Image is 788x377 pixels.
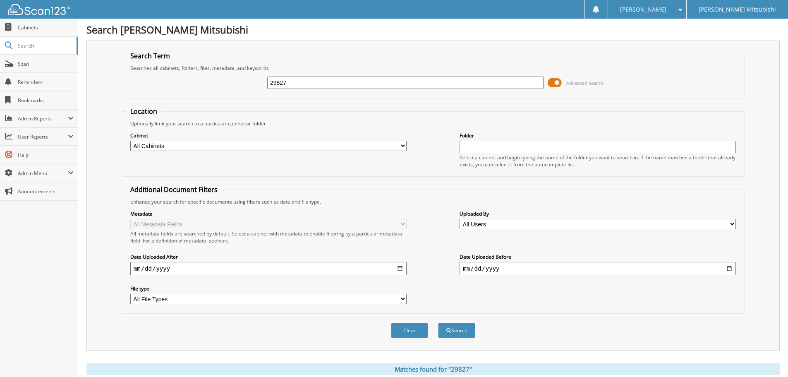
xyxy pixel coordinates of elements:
[126,198,740,205] div: Enhance your search for specific documents using filters such as date and file type.
[18,42,72,49] span: Search
[18,115,68,122] span: Admin Reports
[126,185,222,194] legend: Additional Document Filters
[18,188,74,195] span: Announcements
[620,7,666,12] span: [PERSON_NAME]
[699,7,776,12] span: [PERSON_NAME] Mitsubishi
[130,253,407,260] label: Date Uploaded After
[130,210,407,217] label: Metadata
[18,133,68,140] span: User Reports
[126,51,174,60] legend: Search Term
[566,80,603,86] span: Advanced Search
[18,79,74,86] span: Reminders
[8,4,70,15] img: scan123-logo-white.svg
[460,154,736,168] div: Select a cabinet and begin typing the name of the folder you want to search in. If the name match...
[460,253,736,260] label: Date Uploaded Before
[460,262,736,275] input: end
[391,323,428,338] button: Clear
[18,97,74,104] span: Bookmarks
[18,24,74,31] span: Cabinets
[460,132,736,139] label: Folder
[18,151,74,158] span: Help
[130,262,407,275] input: start
[86,23,780,36] h1: Search [PERSON_NAME] Mitsubishi
[130,230,407,244] div: All metadata fields are searched by default. Select a cabinet with metadata to enable filtering b...
[86,363,780,375] div: Matches found for "29827"
[18,170,68,177] span: Admin Menu
[460,210,736,217] label: Uploaded By
[130,132,407,139] label: Cabinet
[18,60,74,67] span: Scan
[217,237,228,244] a: here
[438,323,475,338] button: Search
[126,120,740,127] div: Optionally limit your search to a particular cabinet or folder
[126,65,740,72] div: Searches all cabinets, folders, files, metadata, and keywords
[130,285,407,292] label: File type
[126,107,161,116] legend: Location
